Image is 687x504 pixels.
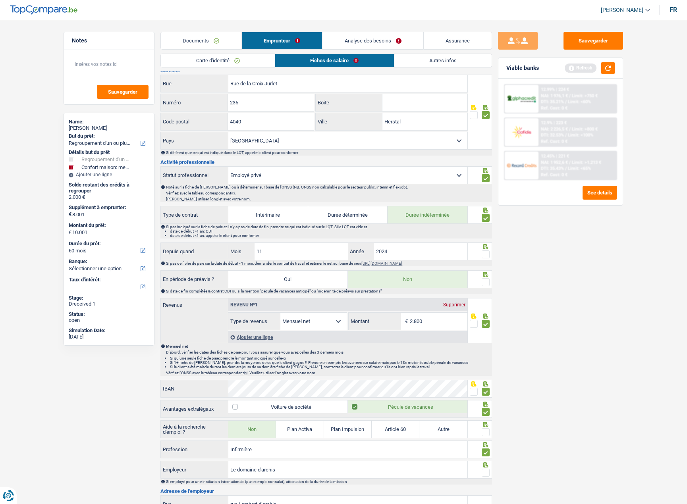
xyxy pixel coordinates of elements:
[161,54,275,67] a: Carte d'identité
[507,94,536,104] img: AlphaCredit
[228,206,308,223] label: Intérimaire
[568,99,591,104] span: Limit: <60%
[166,289,491,293] div: Si date de fin complétée & contrat CDI ou si la mention "pécule de vacances anticipé" ou "indemni...
[565,166,567,171] span: /
[170,229,491,233] li: date de début >1 an: CDI
[583,186,617,200] button: See details
[69,222,148,229] label: Montant du prêt:
[160,160,492,165] h3: Activité professionnelle
[401,313,410,330] span: €
[506,65,539,71] div: Viable banks
[670,6,677,13] div: fr
[69,204,148,211] label: Supplément à emprunter:
[69,125,149,131] div: [PERSON_NAME]
[166,479,491,484] div: Si employé pour une institution internationale (par exemple consulat), attestation de la durée de...
[242,32,322,49] a: Emprunteur
[69,240,148,247] label: Durée du prêt:
[569,127,571,132] span: /
[394,54,492,67] a: Autres infos
[541,139,567,144] div: Ref. Cost: 0 €
[563,32,623,50] button: Sauvegarder
[424,32,492,49] a: Assurance
[441,302,467,307] div: Supprimer
[161,167,228,184] label: Statut professionnel
[69,258,148,265] label: Banque:
[161,403,228,416] label: Avantages extralégaux
[166,197,491,201] p: [PERSON_NAME] utiliser l'onglet avec votre nom.
[69,194,149,200] div: 2.000 €
[349,313,401,330] label: Montant
[228,421,276,438] label: Non
[108,89,137,94] span: Sauvegarder
[244,371,247,375] a: ici
[372,421,419,438] label: Article 60
[507,158,536,173] img: Record Credits
[69,211,71,217] span: €
[308,206,388,223] label: Durée déterminée
[160,68,492,73] h3: Adresse
[419,421,467,438] label: Autre
[594,4,650,17] a: [PERSON_NAME]
[72,37,146,44] h5: Notes
[572,160,601,165] span: Limit: >1.213 €
[69,301,149,307] div: Dreceived 1
[507,125,536,139] img: Cofidis
[565,63,596,72] div: Refresh
[348,271,467,288] label: Non
[166,371,491,375] p: Vérifiez l'ONSS avec le tableau correspondant . Veuillez utiliser l'onglet avec votre nom.
[388,206,467,223] label: Durée indéterminée
[166,344,491,348] p: Mensuel net
[161,273,228,286] label: En période de préavis ?
[541,120,567,125] div: 12.9% | 223 €
[541,99,564,104] span: DTI: 35.21%
[166,350,491,354] p: D'abord, vérifier les dates des fiches de paie pour vous assurer que vous avez celles des 3 derni...
[170,356,491,360] li: Si qu'une seule fiche de paie: prendre le montant indiqué sur celle-ci
[69,334,149,340] div: [DATE]
[161,132,228,149] label: Pays
[316,94,382,111] label: Boite
[170,233,491,238] li: date de début <1 an: appeler le client pour confirmer
[228,331,467,343] div: Ajouter une ligne
[161,461,228,478] label: Employeur
[601,7,643,13] span: [PERSON_NAME]
[69,182,149,194] div: Solde restant des crédits à regrouper
[97,85,149,99] button: Sauvegarder
[572,127,598,132] span: Limit: >800 €
[69,119,149,125] div: Name:
[324,421,372,438] label: Plan Impulsion
[541,166,564,171] span: DTI: 35.43%
[69,295,149,301] div: Stage:
[166,225,491,238] div: Si pas indiqué sur la fiche de paie et il n'y a pas de date de fin, prendre ce qui est indiqué su...
[166,261,491,265] div: Si pas de fiche de paie car la date de début <1 mois: demander le contrat de travail et estimer l...
[361,261,402,265] a: [URL][DOMAIN_NAME]
[228,271,348,288] label: Oui
[161,94,228,111] label: Numéro
[541,93,568,98] span: NAI: 1 976,1 €
[170,365,491,369] li: Si le client a été malade durant les derniers jours de sa dernière fiche de [PERSON_NAME], contac...
[161,32,241,49] a: Documents
[541,160,568,165] span: NAI: 1 952,6 €
[161,209,228,221] label: Type de contrat
[568,133,593,138] span: Limit: <100%
[161,380,228,397] label: IBAN
[69,317,149,323] div: open
[541,133,564,138] span: DTI: 32.53%
[69,311,149,317] div: Status:
[228,313,280,330] label: Type de revenus
[565,133,567,138] span: /
[541,127,568,132] span: NAI: 2 226,5 €
[541,106,567,111] div: Ref. Cost: 0 €
[69,133,148,139] label: But du prêt:
[348,243,374,260] label: Année
[348,400,467,413] label: Pécule de vacances
[276,421,324,438] label: Plan Activa
[166,185,491,189] p: Noté sur la fiche de [PERSON_NAME] ou à déterminer sur base de l'ONSS (NB. ONSS non calculable po...
[161,75,228,92] label: Rue
[161,245,228,258] label: Depuis quand
[69,327,149,334] div: Simulation Date:
[541,154,569,159] div: 12.45% | 221 €
[228,302,260,307] div: Revenu nº1
[69,149,149,156] div: Détails but du prêt
[572,93,598,98] span: Limit: >750 €
[69,229,71,236] span: €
